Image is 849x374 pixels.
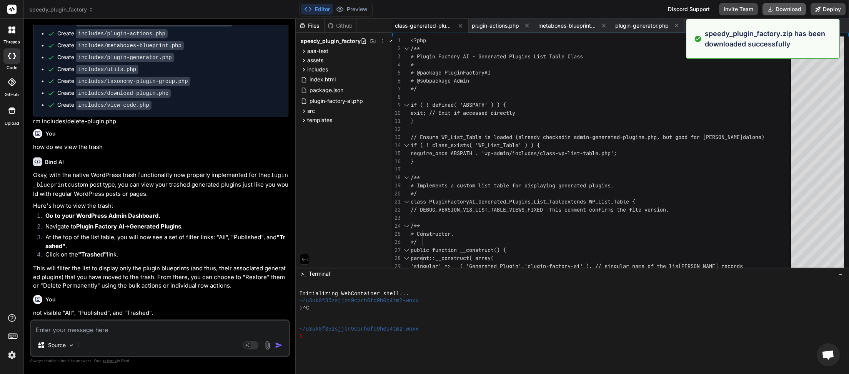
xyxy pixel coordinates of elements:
[33,171,288,199] p: Okay, with the native WordPress trash functionality now properly implemented for the custom post ...
[472,22,519,30] span: plugin-actions.php
[392,69,401,77] div: 5
[392,174,401,182] div: 18
[392,165,401,174] div: 17
[333,4,371,15] button: Preview
[33,264,288,290] p: This will filter the list to display only the plugin blueprints (and thus, their associated gener...
[392,190,401,198] div: 20
[817,343,840,366] div: Open chat
[45,296,56,303] h6: You
[392,157,401,165] div: 16
[33,309,288,318] p: not visible "All", "Published", and "Trashed".
[76,65,138,74] code: includes/utils.php
[719,3,758,15] button: Invite Team
[392,262,401,270] div: 29
[392,238,401,246] div: 26
[411,263,524,270] span: 'singular' => __( 'Generated Plugin',
[57,89,171,97] div: Create
[68,342,75,349] img: Pick Models
[307,56,323,64] span: assets
[564,198,635,205] span: extends WP_List_Table {
[309,86,344,95] span: package.json
[392,109,401,117] div: 10
[811,3,846,15] button: Deploy
[76,101,151,110] code: includes/view-code.php
[325,22,356,30] div: Github
[743,134,764,141] span: dalone)
[301,270,306,278] span: >_
[392,45,401,53] div: 2
[401,254,411,262] div: Click to collapse the range.
[392,141,401,149] div: 14
[401,45,411,53] div: Click to collapse the range.
[561,182,614,189] span: enerated plugins.
[275,341,283,349] img: icon
[401,198,411,206] div: Click to collapse the range.
[392,246,401,254] div: 27
[299,304,303,311] span: ❯
[392,214,401,222] div: 23
[299,290,409,297] span: Initializing WebContainer shell...
[301,37,361,45] span: speedy_plugin_factory
[552,150,617,157] span: s-wp-list-table.php';
[694,28,702,49] img: alert
[663,3,714,15] div: Discord Support
[705,28,835,49] p: speedy_plugin_factory.zip has been downloaded successfully
[307,107,315,115] span: src
[296,22,324,30] div: Files
[392,149,401,157] div: 15
[839,270,843,278] span: −
[303,304,310,311] span: ^C
[307,66,328,73] span: includes
[411,101,506,108] span: if ( ! defined( 'ABSPATH' ) ) {
[299,333,303,339] span: ❯
[561,53,583,60] span: e Class
[130,223,181,230] strong: Generated Plugins
[309,96,364,106] span: plugin-factory-ai.php
[538,22,596,30] span: metaboxes-blueprint.php
[39,250,288,261] li: Click on the link.
[29,6,94,13] span: speedy_plugin_factory
[5,349,18,362] img: settings
[411,247,506,253] span: public function __construct() {
[45,212,160,219] strong: Go to your WordPress Admin Dashboard.
[392,36,401,45] div: 1
[33,202,288,210] p: Here's how to view the trash:
[411,206,549,213] span: // DEBUG_VERSION_V18_LIST_TABLE_VIEWS_FIXED -
[395,22,453,30] span: class-generated-plugins-list-table.php
[309,270,330,278] span: Terminal
[57,30,168,38] div: Create
[78,251,107,258] strong: "Trashed"
[57,77,190,85] div: Create
[33,172,288,189] code: plugin_blueprint
[45,158,64,166] h6: Bind AI
[30,357,290,364] p: Always double-check its answers. Your in Bind
[309,75,336,84] span: index.html
[411,69,491,76] span: * @package PluginFactoryAI
[57,53,174,61] div: Create
[678,263,743,270] span: [PERSON_NAME] records
[33,117,116,125] execute_bash: rm includes/delete-plugin.php
[411,37,426,44] span: <?php
[411,230,454,237] span: * Constructor.
[401,246,411,254] div: Click to collapse the range.
[263,341,272,350] img: attachment
[39,222,288,233] li: Navigate to -> .
[401,141,411,149] div: Click to collapse the range.
[392,85,401,93] div: 7
[411,198,564,205] span: class PluginFactoryAI_Generated_Plugins_List_Table
[57,18,232,26] div: Create
[392,77,401,85] div: 6
[392,230,401,238] div: 25
[392,101,401,109] div: 9
[76,89,171,98] code: includes/download-plugin.php
[103,358,117,363] span: privacy
[564,134,743,141] span: in admin-generated-plugins.php, but good for [PERSON_NAME]
[57,41,184,50] div: Create
[48,341,66,349] p: Source
[392,93,401,101] div: 8
[57,65,138,73] div: Create
[401,222,411,230] div: Click to collapse the range.
[5,120,19,127] label: Upload
[392,182,401,190] div: 19
[45,233,285,250] strong: "Trashed"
